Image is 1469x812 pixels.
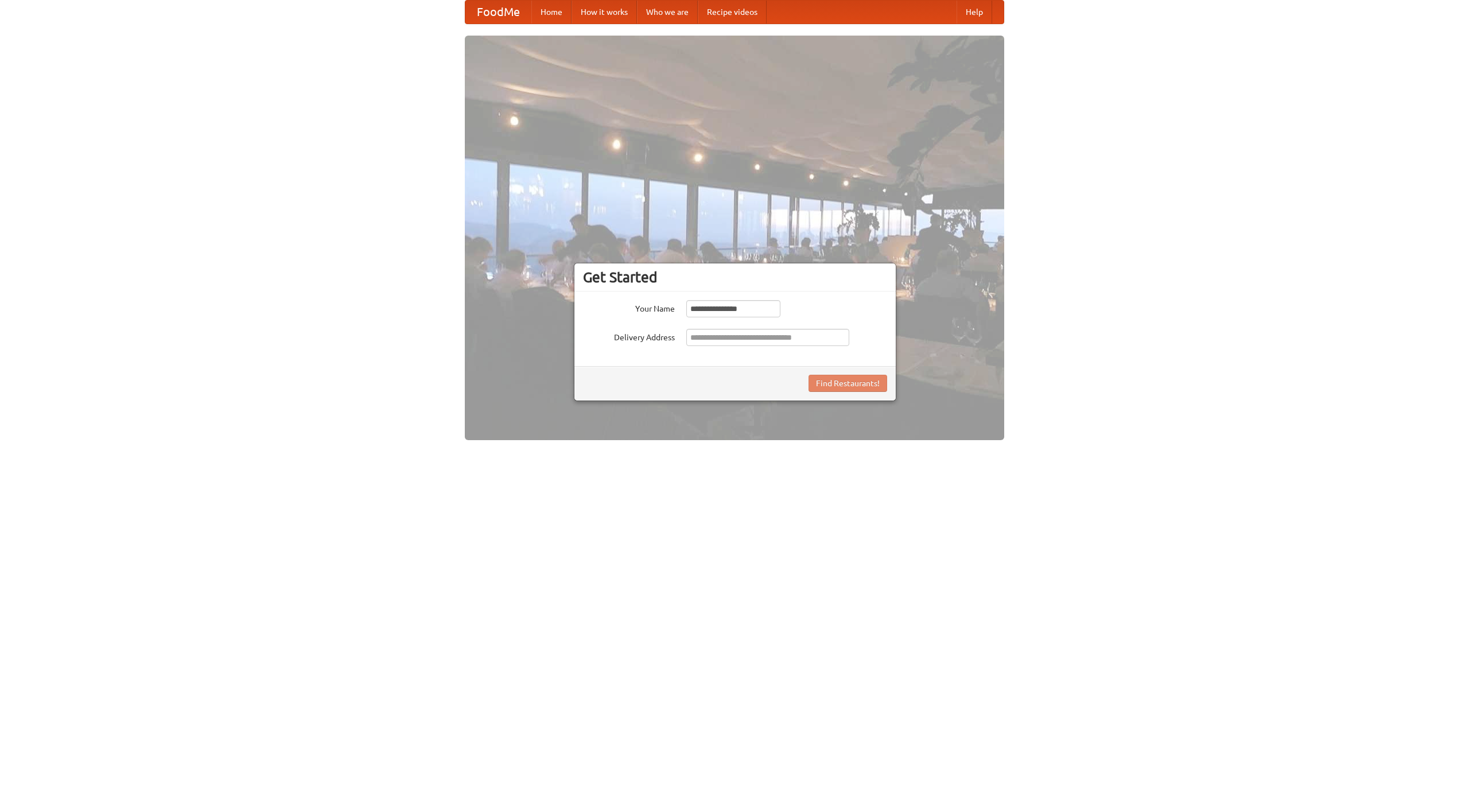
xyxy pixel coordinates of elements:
h3: Get Started [583,269,887,286]
a: FoodMe [465,1,531,24]
a: How it works [572,1,637,24]
a: Help [957,1,992,24]
a: Recipe videos [698,1,767,24]
a: Home [531,1,572,24]
a: Who we are [637,1,698,24]
label: Your Name [583,300,675,314]
label: Delivery Address [583,329,675,343]
button: Find Restaurants! [809,375,887,392]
